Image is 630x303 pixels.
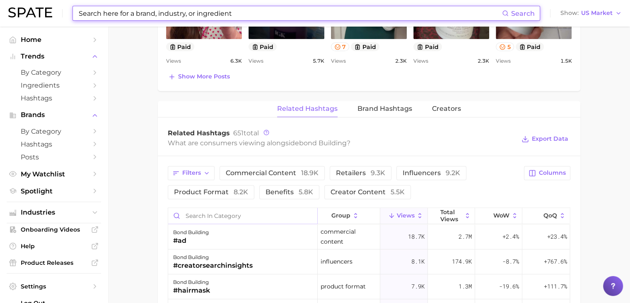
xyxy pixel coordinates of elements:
span: Columns [539,169,566,176]
span: Help [21,242,87,250]
span: Total Views [440,209,462,222]
span: Show [560,11,579,15]
span: +111.7% [543,281,567,291]
span: 9.3k [371,169,385,177]
span: Ingredients [21,81,87,89]
span: Export Data [532,135,568,142]
span: +767.6% [543,257,567,266]
button: paid [166,42,195,51]
span: 5.5k [391,188,405,196]
span: Related Hashtags [277,105,338,112]
button: paid [249,42,277,51]
span: 2.3k [395,56,407,66]
span: Brands [21,111,87,119]
input: Search here for a brand, industry, or ingredient [78,6,502,20]
span: benefits [266,189,313,195]
a: Ingredients [7,79,101,92]
div: bond building [173,277,210,287]
span: 5.8k [299,188,313,196]
input: Search in category [168,208,317,224]
span: Filters [182,169,201,176]
button: bond building#creatorsearchinsightsinfluencers8.1k174.9k-8.7%+767.6% [168,249,570,274]
span: 651 [233,129,244,137]
button: paid [413,42,442,51]
span: Search [511,10,535,17]
span: group [331,212,350,219]
span: by Category [21,127,87,135]
button: paid [516,42,544,51]
span: 18.9k [301,169,319,177]
a: Spotlight [7,185,101,198]
span: commercial content [321,227,377,247]
a: Home [7,33,101,46]
span: Creators [432,105,461,112]
a: Settings [7,280,101,293]
span: creator content [331,189,405,195]
a: by Category [7,125,101,138]
button: paid [351,42,379,51]
span: +23.4% [547,232,567,242]
span: product format [321,281,366,291]
span: WoW [493,212,509,219]
span: retailers [336,170,385,176]
a: by Category [7,66,101,79]
button: Total Views [428,208,475,224]
span: 2.7m [459,232,472,242]
span: influencers [321,257,352,266]
button: group [318,208,381,224]
div: #ad [173,236,209,246]
a: Hashtags [7,92,101,105]
button: Brands [7,109,101,121]
span: 7.9k [411,281,425,291]
span: My Watchlist [21,170,87,178]
div: What are consumers viewing alongside ? [168,137,516,149]
div: bond building [173,252,253,262]
span: Product Releases [21,259,87,266]
span: 6.3k [230,56,242,66]
button: Views [380,208,427,224]
button: QoQ [522,208,570,224]
button: Columns [524,166,570,180]
span: Views [397,212,415,219]
span: influencers [403,170,460,176]
div: #hairmask [173,286,210,296]
span: -19.6% [499,281,519,291]
span: US Market [581,11,613,15]
span: Views [249,56,263,66]
span: Trends [21,53,87,60]
span: Show more posts [178,73,230,80]
span: 174.9k [452,257,472,266]
span: Views [413,56,428,66]
span: Brand Hashtags [357,105,412,112]
span: Views [331,56,346,66]
span: Views [166,56,181,66]
img: SPATE [8,7,52,17]
span: QoQ [543,212,557,219]
button: Trends [7,50,101,63]
span: 8.1k [411,257,425,266]
button: ShowUS Market [558,8,624,19]
span: -8.7% [502,257,519,266]
button: Filters [168,166,215,180]
a: Help [7,240,101,252]
a: My Watchlist [7,168,101,181]
button: 5 [496,42,514,51]
span: 1.5k [560,56,572,66]
span: by Category [21,68,87,76]
span: Spotlight [21,187,87,195]
a: Posts [7,151,101,164]
button: 7 [331,42,350,51]
span: 18.7k [408,232,425,242]
button: bond building#hairmaskproduct format7.9k1.3m-19.6%+111.7% [168,274,570,299]
span: 9.2k [446,169,460,177]
span: 2.3k [478,56,489,66]
button: bond building#adcommercial content18.7k2.7m+2.4%+23.4% [168,225,570,249]
span: Hashtags [21,140,87,148]
span: Hashtags [21,94,87,102]
span: +2.4% [502,232,519,242]
div: bond building [173,227,209,237]
span: Onboarding Videos [21,226,87,233]
span: 5.7k [313,56,324,66]
span: Views [496,56,511,66]
span: commercial content [226,170,319,176]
